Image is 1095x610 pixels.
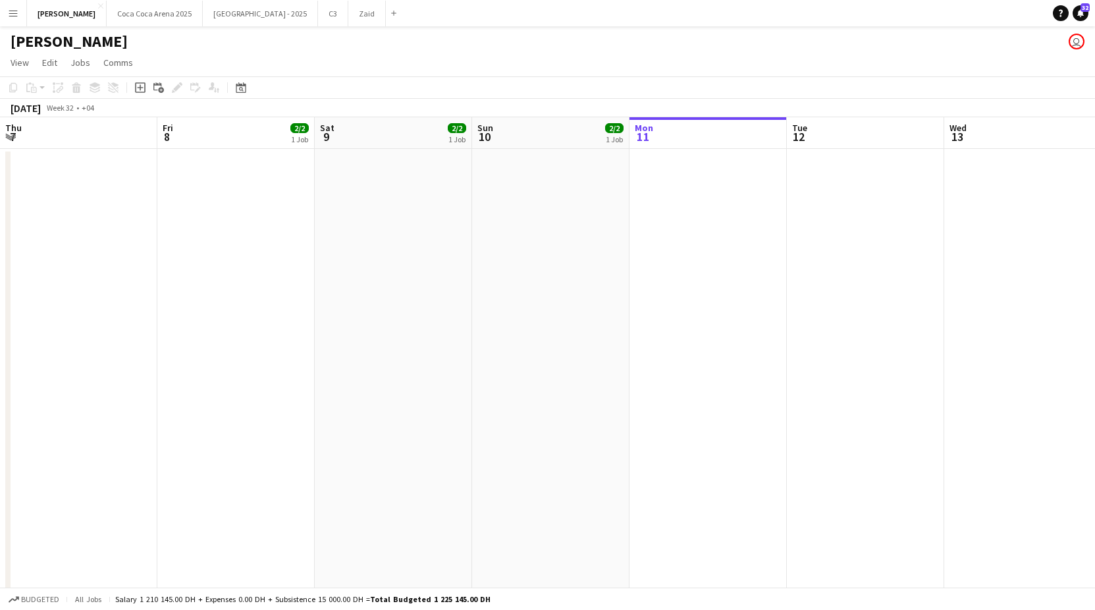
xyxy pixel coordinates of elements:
[948,129,967,144] span: 13
[635,122,653,134] span: Mon
[107,1,203,26] button: Coca Coca Arena 2025
[290,123,309,133] span: 2/2
[43,103,76,113] span: Week 32
[70,57,90,69] span: Jobs
[103,57,133,69] span: Comms
[348,1,386,26] button: Zaid
[790,129,807,144] span: 12
[65,54,95,71] a: Jobs
[370,594,491,604] span: Total Budgeted 1 225 145.00 DH
[3,129,22,144] span: 7
[792,122,807,134] span: Tue
[291,134,308,144] div: 1 Job
[5,54,34,71] a: View
[27,1,107,26] button: [PERSON_NAME]
[318,1,348,26] button: C3
[477,122,493,134] span: Sun
[475,129,493,144] span: 10
[1069,34,1084,49] app-user-avatar: Kate Oliveros
[11,32,128,51] h1: [PERSON_NAME]
[448,123,466,133] span: 2/2
[163,122,173,134] span: Fri
[1081,3,1090,12] span: 32
[37,54,63,71] a: Edit
[82,103,94,113] div: +04
[11,101,41,115] div: [DATE]
[605,123,624,133] span: 2/2
[7,592,61,607] button: Budgeted
[42,57,57,69] span: Edit
[21,595,59,604] span: Budgeted
[115,594,491,604] div: Salary 1 210 145.00 DH + Expenses 0.00 DH + Subsistence 15 000.00 DH =
[606,134,623,144] div: 1 Job
[949,122,967,134] span: Wed
[448,134,466,144] div: 1 Job
[161,129,173,144] span: 8
[203,1,318,26] button: [GEOGRAPHIC_DATA] - 2025
[633,129,653,144] span: 11
[72,594,104,604] span: All jobs
[320,122,334,134] span: Sat
[1073,5,1088,21] a: 32
[5,122,22,134] span: Thu
[318,129,334,144] span: 9
[98,54,138,71] a: Comms
[11,57,29,69] span: View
